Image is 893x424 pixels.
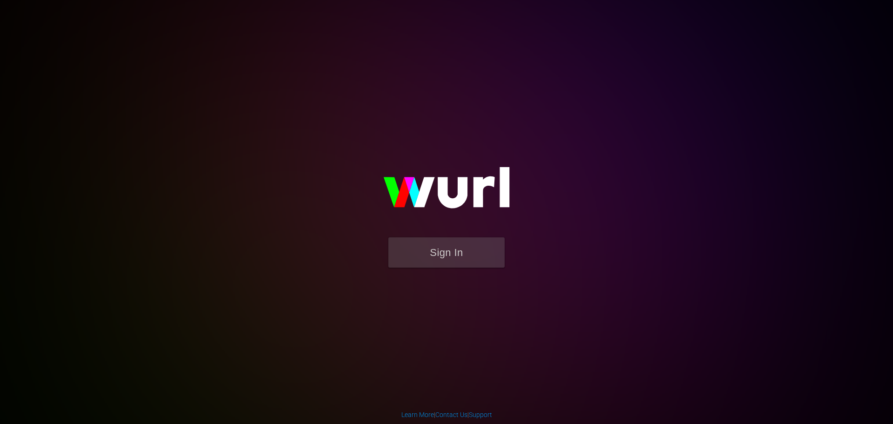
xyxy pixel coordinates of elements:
a: Support [469,411,492,418]
a: Learn More [401,411,434,418]
button: Sign In [388,237,505,268]
a: Contact Us [435,411,467,418]
div: | | [401,410,492,419]
img: wurl-logo-on-black-223613ac3d8ba8fe6dc639794a292ebdb59501304c7dfd60c99c58986ef67473.svg [353,147,540,237]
